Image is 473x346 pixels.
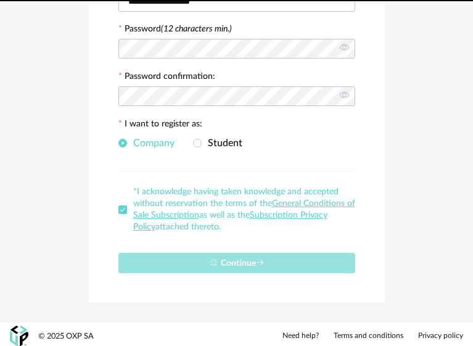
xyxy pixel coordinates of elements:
a: Need help? [282,331,319,341]
label: I want to register as: [118,120,202,131]
a: Terms and conditions [334,331,403,341]
span: Student [202,138,242,148]
a: Subscription Privacy Policy [133,211,327,231]
a: Privacy policy [418,331,463,341]
span: *I acknowledge having taken knowledge and accepted without reservation the terms of the as well a... [133,187,355,231]
label: Password confirmation: [118,72,215,83]
label: Password [125,25,232,33]
i: (12 characters min.) [161,25,232,33]
div: © 2025 OXP SA [38,331,94,342]
span: Company [127,138,175,148]
a: General Conditions of Sale Subscription [133,199,355,220]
